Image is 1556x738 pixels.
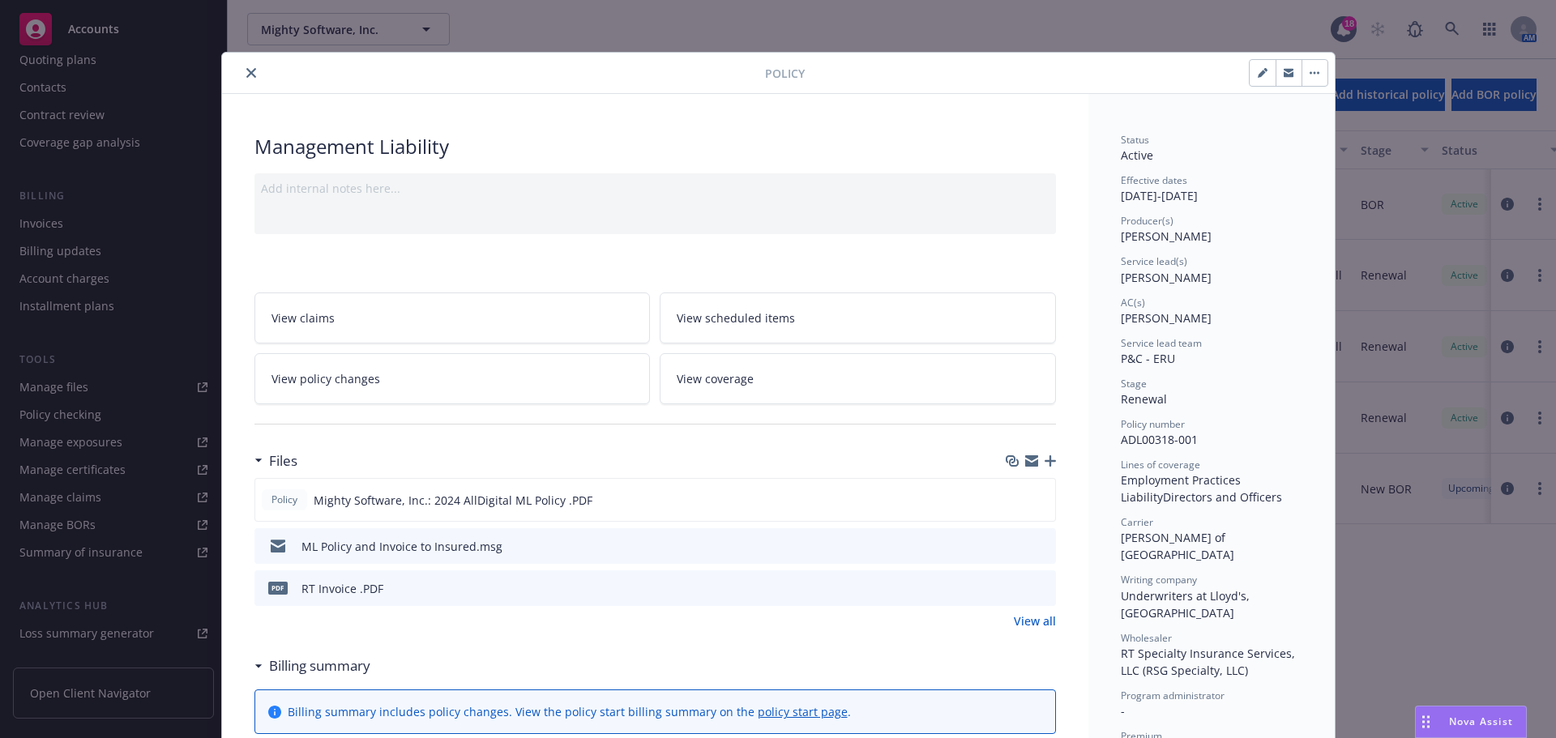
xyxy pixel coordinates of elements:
span: Policy number [1121,417,1185,431]
span: P&C - ERU [1121,351,1175,366]
span: View scheduled items [677,309,795,326]
span: View coverage [677,370,754,387]
div: [DATE] - [DATE] [1121,173,1302,204]
a: policy start page [758,704,848,719]
span: Policy [268,493,301,507]
div: RT Invoice .PDF [301,580,383,597]
span: Producer(s) [1121,214,1173,228]
a: View all [1014,612,1056,629]
h3: Files [269,450,297,471]
div: Billing summary [254,655,370,676]
span: AC(s) [1121,296,1145,309]
a: View claims [254,292,651,343]
span: Status [1121,133,1149,147]
span: Carrier [1121,515,1153,529]
span: ADL00318-001 [1121,432,1198,447]
span: Stage [1121,377,1147,390]
span: Nova Assist [1449,715,1513,728]
span: [PERSON_NAME] [1121,310,1212,326]
button: preview file [1034,492,1049,509]
span: [PERSON_NAME] [1121,270,1212,285]
div: Drag to move [1416,706,1436,737]
span: Renewal [1121,391,1167,407]
a: View policy changes [254,353,651,404]
span: - [1121,703,1125,719]
span: [PERSON_NAME] [1121,228,1212,244]
span: [PERSON_NAME] of [GEOGRAPHIC_DATA] [1121,530,1234,562]
button: close [242,63,261,83]
div: ML Policy and Invoice to Insured.msg [301,538,502,555]
button: download file [1009,538,1022,555]
button: download file [1009,580,1022,597]
button: preview file [1035,580,1049,597]
span: Effective dates [1121,173,1187,187]
span: Writing company [1121,573,1197,587]
span: Service lead team [1121,336,1202,350]
span: Underwriters at Lloyd's, [GEOGRAPHIC_DATA] [1121,588,1253,621]
button: preview file [1035,538,1049,555]
div: Files [254,450,297,471]
div: Billing summary includes policy changes. View the policy start billing summary on the . [288,703,851,720]
span: Policy [765,65,805,82]
div: Add internal notes here... [261,180,1049,197]
span: PDF [268,582,288,594]
a: View coverage [660,353,1056,404]
span: Active [1121,147,1153,163]
button: Nova Assist [1415,706,1527,738]
span: Wholesaler [1121,631,1172,645]
div: Management Liability [254,133,1056,160]
span: Lines of coverage [1121,458,1200,471]
span: Service lead(s) [1121,254,1187,268]
span: View policy changes [271,370,380,387]
span: Program administrator [1121,689,1225,702]
h3: Billing summary [269,655,370,676]
span: RT Specialty Insurance Services, LLC (RSG Specialty, LLC) [1121,646,1298,678]
span: Mighty Software, Inc.: 2024 AllDigital ML Policy .PDF [314,492,592,509]
span: Directors and Officers [1163,489,1282,505]
span: Employment Practices Liability [1121,472,1244,505]
button: download file [1008,492,1021,509]
a: View scheduled items [660,292,1056,343]
span: View claims [271,309,335,326]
